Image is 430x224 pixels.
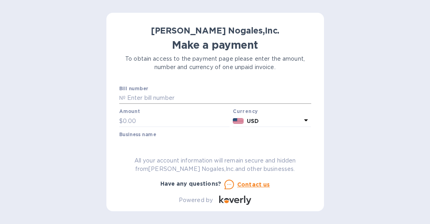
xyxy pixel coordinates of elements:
[126,92,311,104] input: Enter bill number
[233,118,244,124] img: USD
[119,138,311,150] input: Enter business name
[151,26,279,36] b: [PERSON_NAME] Nogales,Inc.
[160,180,222,187] b: Have any questions?
[119,86,148,91] label: Bill number
[247,118,259,124] b: USD
[119,109,140,114] label: Amount
[119,157,311,173] p: All your account information will remain secure and hidden from [PERSON_NAME] Nogales,Inc. and ot...
[119,94,126,102] p: №
[179,196,213,204] p: Powered by
[119,55,311,71] p: To obtain access to the payment page please enter the amount, number and currency of one unpaid i...
[123,115,230,127] input: 0.00
[237,181,270,188] u: Contact us
[119,39,311,52] h1: Make a payment
[119,117,123,125] p: $
[119,132,156,137] label: Business name
[233,108,258,114] b: Currency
